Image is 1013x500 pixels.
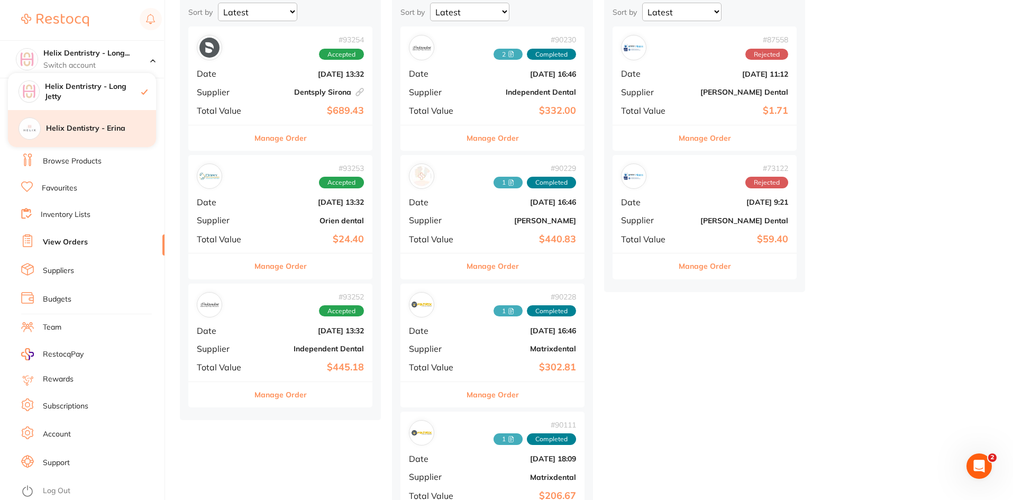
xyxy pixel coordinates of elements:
span: Supplier [409,344,462,353]
span: Supplier [409,87,462,97]
a: Subscriptions [43,401,88,412]
b: Matrixdental [470,344,576,353]
span: Total Value [197,234,250,244]
div: Independent Dental#93252AcceptedDate[DATE] 13:32SupplierIndependent DentalTotal Value$445.18Manag... [188,284,372,408]
span: Supplier [197,215,250,225]
b: $445.18 [258,362,364,373]
span: # 73122 [745,164,788,172]
b: [DATE] 13:32 [258,70,364,78]
a: Rewards [43,374,74,385]
b: $440.83 [470,234,576,245]
span: Total Value [409,362,462,372]
span: # 93252 [319,293,364,301]
b: Matrixdental [470,473,576,481]
div: Dentsply Sirona#93254AcceptedDate[DATE] 13:32SupplierDentsply SironaTotal Value$689.43Manage Order [188,26,372,151]
img: Erskine Dental [624,38,644,58]
a: Team [43,322,61,333]
a: Budgets [43,294,71,305]
img: RestocqPay [21,348,34,360]
button: Manage Order [467,382,519,407]
b: [DATE] 11:12 [682,70,788,78]
span: Total Value [197,362,250,372]
b: [PERSON_NAME] Dental [682,88,788,96]
button: Manage Order [254,253,307,279]
b: [DATE] 16:46 [470,326,576,335]
span: Date [197,326,250,335]
img: Matrixdental [412,423,432,443]
span: Date [409,454,462,463]
span: Completed [527,177,576,188]
h4: Helix Dentistry - Erina [46,123,156,134]
span: Supplier [621,215,674,225]
span: Date [197,69,250,78]
span: Completed [527,305,576,317]
span: Received [494,177,523,188]
span: Completed [527,433,576,445]
p: Sort by [188,7,213,17]
button: Manage Order [467,125,519,151]
button: Manage Order [679,125,731,151]
b: Dentsply Sirona [258,88,364,96]
span: Supplier [621,87,674,97]
span: Rejected [745,177,788,188]
span: Accepted [319,49,364,60]
img: Independent Dental [199,295,220,315]
img: Helix Dentristry - Long Jetty [16,49,38,70]
img: Helix Dentistry - Erina [19,118,40,139]
a: View Orders [43,237,88,248]
img: Erskine Dental [624,166,644,186]
span: Rejected [745,49,788,60]
a: Suppliers [43,266,74,276]
span: # 90229 [494,164,576,172]
b: $24.40 [258,234,364,245]
span: # 93254 [319,35,364,44]
span: Total Value [197,106,250,115]
span: Total Value [409,106,462,115]
img: Independent Dental [412,38,432,58]
span: Supplier [197,87,250,97]
span: Date [621,197,674,207]
b: [DATE] 13:32 [258,326,364,335]
span: Supplier [197,344,250,353]
span: # 93253 [319,164,364,172]
button: Manage Order [679,253,731,279]
button: Manage Order [254,382,307,407]
p: Sort by [400,7,425,17]
span: Date [409,326,462,335]
img: Henry Schein Halas [412,166,432,186]
b: Orien dental [258,216,364,225]
b: $332.00 [470,105,576,116]
span: Total Value [621,106,674,115]
span: 2 [988,453,997,462]
a: Restocq Logo [21,8,89,32]
span: Received [494,305,523,317]
span: Accepted [319,305,364,317]
button: Manage Order [467,253,519,279]
b: Independent Dental [470,88,576,96]
img: Dentsply Sirona [199,38,220,58]
b: [PERSON_NAME] [470,216,576,225]
b: $689.43 [258,105,364,116]
b: $1.71 [682,105,788,116]
span: Supplier [409,472,462,481]
span: Date [621,69,674,78]
h4: Helix Dentristry - Long Jetty [45,81,141,102]
button: Manage Order [254,125,307,151]
span: Date [197,197,250,207]
b: [DATE] 16:46 [470,70,576,78]
div: Orien dental#93253AcceptedDate[DATE] 13:32SupplierOrien dentalTotal Value$24.40Manage Order [188,155,372,279]
span: Total Value [409,234,462,244]
img: Orien dental [199,166,220,186]
p: Sort by [613,7,637,17]
h4: Helix Dentristry - Long Jetty [43,48,150,59]
span: Completed [527,49,576,60]
span: # 90230 [494,35,576,44]
span: Date [409,197,462,207]
b: [DATE] 18:09 [470,454,576,463]
a: Favourites [42,183,77,194]
span: Date [409,69,462,78]
p: Switch account [43,60,150,71]
b: [DATE] 13:32 [258,198,364,206]
span: RestocqPay [43,349,84,360]
span: Accepted [319,177,364,188]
